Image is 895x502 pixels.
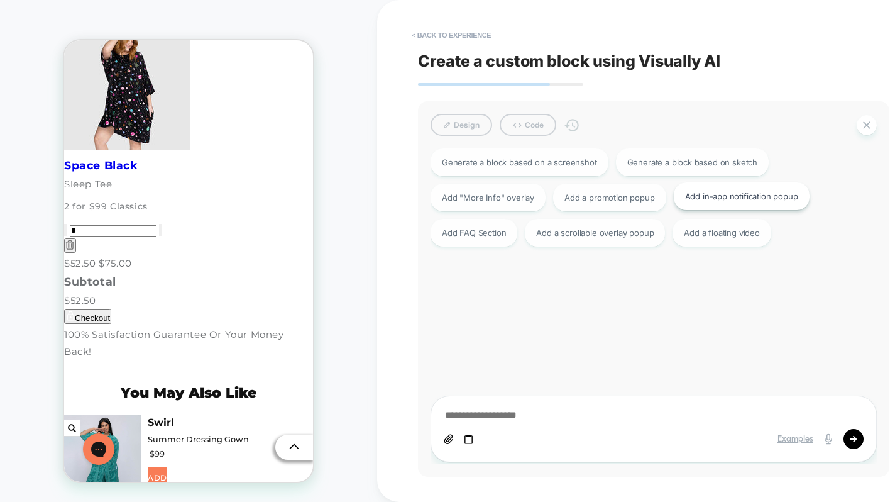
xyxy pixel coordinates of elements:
[431,148,608,176] div: Generate a block based on a screenshot
[553,184,666,211] div: Add a promotion popup
[777,434,813,445] div: Examples
[673,219,771,247] div: Add a floating video
[405,25,497,45] button: < Back to experience
[84,427,103,449] button: ADD
[418,52,889,70] span: Create a custom block using Visually AI
[57,344,192,361] strong: You May Also Like
[84,374,243,392] div: Swirl
[616,148,769,176] div: Generate a block based on sketch
[84,392,243,406] div: Summer Dressing Gown
[431,219,517,247] div: Add FAQ Section
[13,389,57,429] iframe: Gorgias live chat messenger
[431,184,546,211] div: Add "More Info" overlay
[35,217,68,229] span: $75.00
[85,406,101,421] div: $99
[525,219,665,247] div: Add a scrollable overlay popup
[84,374,243,452] a: SwirlSummer Dressing Gown$99ADD
[674,182,810,210] div: Add in-app notification popup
